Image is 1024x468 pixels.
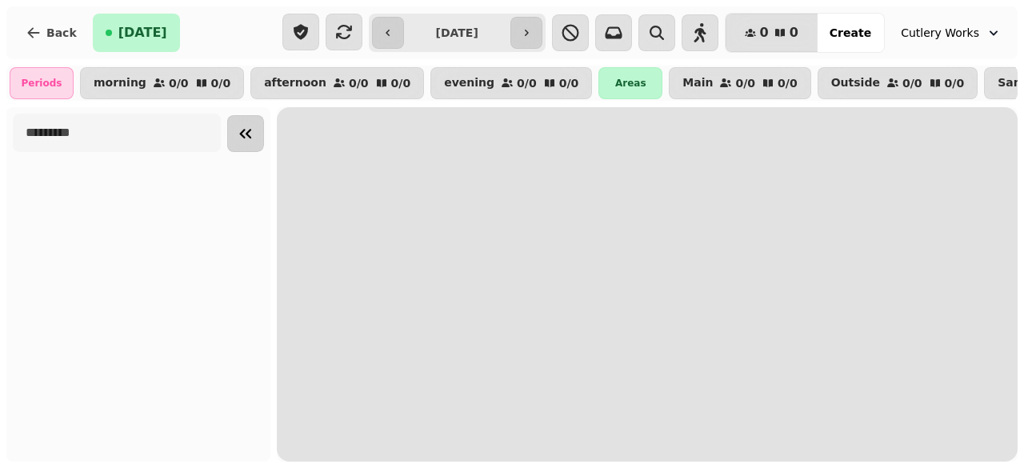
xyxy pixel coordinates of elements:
p: 0 / 0 [902,78,922,89]
span: 0 [790,26,798,39]
button: morning0/00/0 [80,67,244,99]
button: Create [817,14,884,52]
p: 0 / 0 [559,78,579,89]
p: afternoon [264,77,326,90]
p: morning [94,77,146,90]
button: [DATE] [93,14,180,52]
button: Outside0/00/0 [818,67,978,99]
span: Cutlery Works [901,25,979,41]
button: evening0/00/0 [430,67,592,99]
p: 0 / 0 [169,78,189,89]
button: afternoon0/00/0 [250,67,424,99]
p: 0 / 0 [517,78,537,89]
button: Collapse sidebar [227,115,264,152]
p: 0 / 0 [349,78,369,89]
p: 0 / 0 [945,78,965,89]
p: 0 / 0 [211,78,231,89]
span: Back [46,27,77,38]
div: Areas [598,67,662,99]
p: evening [444,77,494,90]
p: 0 / 0 [391,78,411,89]
button: 00 [726,14,818,52]
div: Periods [10,67,74,99]
span: [DATE] [118,26,167,39]
span: 0 [760,26,769,39]
button: Main0/00/0 [669,67,810,99]
button: Cutlery Works [891,18,1011,47]
button: Back [13,14,90,52]
span: Create [830,27,871,38]
p: 0 / 0 [735,78,755,89]
p: 0 / 0 [778,78,798,89]
p: Outside [831,77,880,90]
p: Main [682,77,713,90]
